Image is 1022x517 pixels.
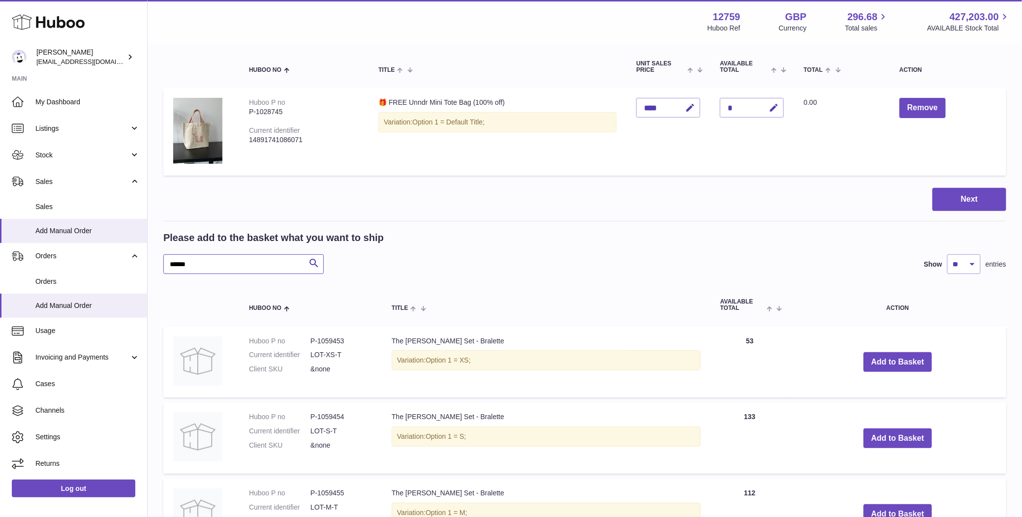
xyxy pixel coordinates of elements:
div: Action [899,67,996,73]
span: 296.68 [847,10,877,24]
dd: &none [310,365,372,374]
span: Option 1 = S; [426,432,466,440]
dt: Client SKU [249,441,310,450]
td: 53 [711,327,789,398]
span: Add Manual Order [35,301,140,310]
span: Huboo no [249,305,281,311]
span: Sales [35,202,140,212]
span: Option 1 = XS; [426,356,470,364]
dt: Client SKU [249,365,310,374]
strong: GBP [785,10,806,24]
img: The Lottie Set - Bralette [173,412,222,461]
label: Show [924,260,942,269]
strong: 12759 [713,10,741,24]
span: Sales [35,177,129,186]
span: Title [392,305,408,311]
th: Action [789,289,1006,321]
dd: LOT-M-T [310,503,372,512]
dt: Huboo P no [249,412,310,422]
button: Add to Basket [864,352,932,372]
span: [EMAIL_ADDRESS][DOMAIN_NAME] [36,58,145,65]
dt: Current identifier [249,426,310,436]
span: AVAILABLE Stock Total [927,24,1010,33]
span: AVAILABLE Total [720,61,769,73]
button: Add to Basket [864,428,932,449]
span: 0.00 [804,98,817,106]
dt: Current identifier [249,503,310,512]
dd: P-1059453 [310,336,372,346]
span: Title [378,67,395,73]
div: P-1028745 [249,107,359,117]
a: 427,203.00 AVAILABLE Stock Total [927,10,1010,33]
h2: Please add to the basket what you want to ship [163,231,384,244]
dt: Current identifier [249,350,310,360]
span: 427,203.00 [950,10,999,24]
span: Huboo no [249,67,281,73]
div: Variation: [392,426,701,447]
span: Invoicing and Payments [35,353,129,362]
button: Next [932,188,1006,211]
td: The [PERSON_NAME] Set - Bralette [382,327,711,398]
td: 🎁 FREE Unndr Mini Tote Bag (100% off) [369,88,626,176]
span: Option 1 = Default Title; [412,118,485,126]
span: Total [804,67,823,73]
dd: P-1059454 [310,412,372,422]
div: Variation: [378,112,617,132]
dd: LOT-XS-T [310,350,372,360]
span: Usage [35,326,140,335]
a: Log out [12,480,135,497]
span: Orders [35,251,129,261]
span: Stock [35,151,129,160]
dt: Huboo P no [249,336,310,346]
span: Orders [35,277,140,286]
span: Settings [35,432,140,442]
div: Current identifier [249,126,300,134]
button: Remove [899,98,946,118]
div: [PERSON_NAME] [36,48,125,66]
span: Cases [35,379,140,389]
span: AVAILABLE Total [720,299,764,311]
div: Huboo Ref [708,24,741,33]
span: Unit Sales Price [636,61,685,73]
span: Add Manual Order [35,226,140,236]
span: Channels [35,406,140,415]
dd: &none [310,441,372,450]
img: 🎁 FREE Unndr Mini Tote Bag (100% off) [173,98,222,163]
span: My Dashboard [35,97,140,107]
span: Listings [35,124,129,133]
span: entries [986,260,1006,269]
div: 14891741086071 [249,135,359,145]
img: sofiapanwar@unndr.com [12,50,27,64]
span: Total sales [845,24,889,33]
div: Huboo P no [249,98,285,106]
dt: Huboo P no [249,488,310,498]
span: Option 1 = M; [426,509,467,517]
dd: P-1059455 [310,488,372,498]
td: The [PERSON_NAME] Set - Bralette [382,402,711,474]
td: 133 [711,402,789,474]
span: Returns [35,459,140,468]
dd: LOT-S-T [310,426,372,436]
img: The Lottie Set - Bralette [173,336,222,386]
div: Variation: [392,350,701,370]
div: Currency [779,24,807,33]
a: 296.68 Total sales [845,10,889,33]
